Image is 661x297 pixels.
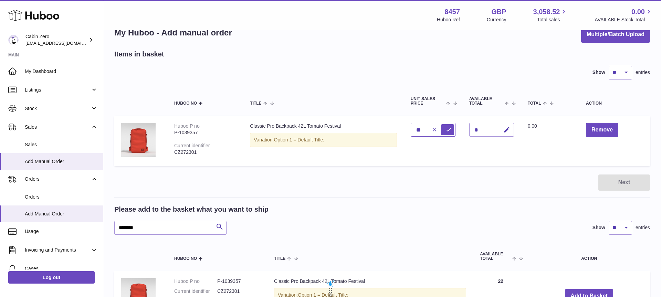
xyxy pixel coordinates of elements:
a: 0.00 AVAILABLE Stock Total [595,7,653,23]
span: Usage [25,228,98,235]
span: entries [636,69,650,76]
dd: P-1039357 [217,278,260,285]
span: Cases [25,265,98,272]
dt: Current identifier [174,288,217,295]
span: Orders [25,176,91,182]
dd: CZ272301 [217,288,260,295]
span: Stock [25,105,91,112]
label: Show [592,224,605,231]
a: 3,058.52 Total sales [533,7,568,23]
span: Sales [25,141,98,148]
span: Title [274,256,285,261]
span: Title [250,101,261,106]
span: Sales [25,124,91,130]
div: Huboo Ref [437,17,460,23]
td: Classic Pro Backpack 42L Tomato Festival [243,116,403,166]
div: Huboo P no [174,123,200,129]
span: AVAILABLE Stock Total [595,17,653,23]
div: Action [586,101,643,106]
span: Huboo no [174,256,197,261]
strong: GBP [491,7,506,17]
span: Invoicing and Payments [25,247,91,253]
img: huboo@cabinzero.com [8,35,19,45]
span: AVAILABLE Total [480,252,511,261]
span: 3,058.52 [533,7,560,17]
label: Show [592,69,605,76]
span: Total sales [537,17,568,23]
a: Log out [8,271,95,284]
span: Huboo no [174,101,197,106]
h2: Items in basket [114,50,164,59]
button: Multiple/Batch Upload [581,26,650,43]
span: Listings [25,87,91,93]
span: Option 1 = Default Title; [274,137,324,142]
div: Cabin Zero [25,33,87,46]
img: Classic Pro Backpack 42L Tomato Festival [121,123,156,157]
div: Variation: [250,133,397,147]
span: AVAILABLE Total [469,97,503,106]
span: Add Manual Order [25,211,98,217]
span: Unit Sales Price [411,97,445,106]
span: My Dashboard [25,68,98,75]
h1: My Huboo - Add manual order [114,27,232,38]
span: [EMAIL_ADDRESS][DOMAIN_NAME] [25,40,101,46]
strong: 8457 [444,7,460,17]
dt: Huboo P no [174,278,217,285]
span: Orders [25,194,98,200]
th: Action [528,245,650,268]
div: CZ272301 [174,149,236,156]
span: 0.00 [528,123,537,129]
h2: Please add to the basket what you want to ship [114,205,269,214]
div: Currency [487,17,506,23]
button: Remove [586,123,618,137]
span: entries [636,224,650,231]
span: 0.00 [631,7,645,17]
div: Current identifier [174,143,210,148]
span: Total [528,101,541,106]
span: Add Manual Order [25,158,98,165]
div: P-1039357 [174,129,236,136]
